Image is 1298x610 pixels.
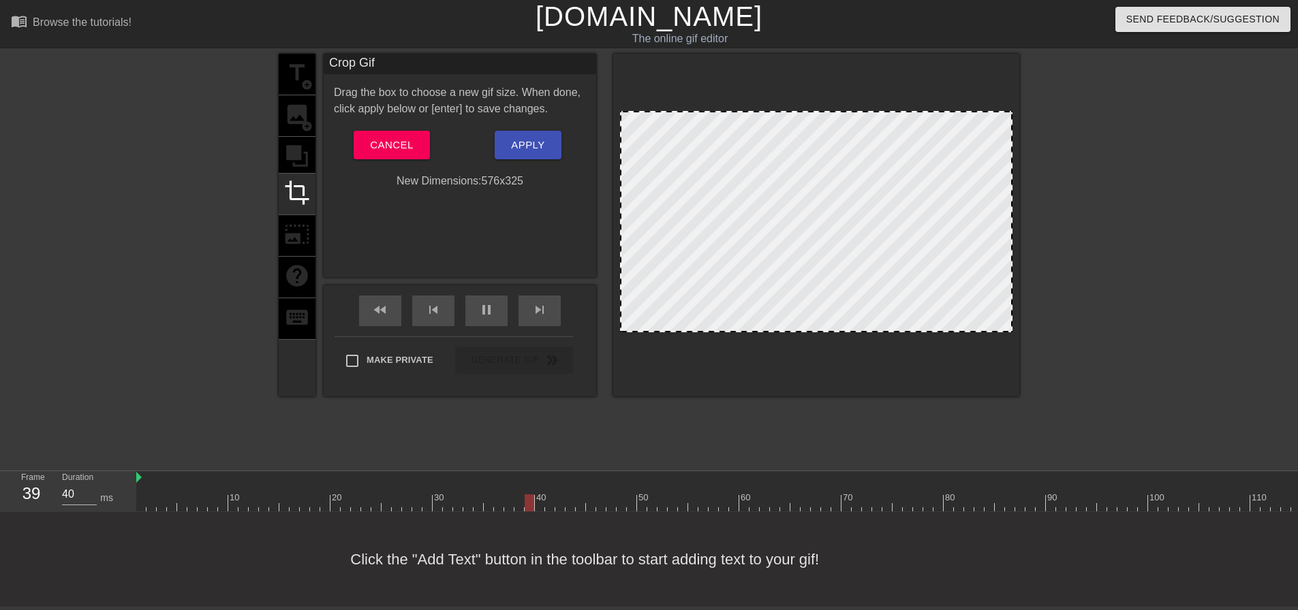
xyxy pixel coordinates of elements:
[372,302,388,318] span: fast_rewind
[843,491,855,504] div: 70
[370,136,413,154] span: Cancel
[536,1,762,31] a: [DOMAIN_NAME]
[536,491,548,504] div: 40
[21,481,42,506] div: 39
[495,131,561,159] button: Apply
[324,84,596,117] div: Drag the box to choose a new gif size. When done, click apply below or [enter] to save changes.
[434,491,446,504] div: 30
[1115,7,1291,32] button: Send Feedback/Suggestion
[354,131,429,159] button: Cancel
[62,474,93,482] label: Duration
[531,302,548,318] span: skip_next
[425,302,442,318] span: skip_previous
[1126,11,1280,28] span: Send Feedback/Suggestion
[638,491,651,504] div: 50
[439,31,921,47] div: The online gif editor
[1149,491,1166,504] div: 100
[367,353,433,367] span: Make Private
[11,13,27,29] span: menu_book
[230,491,242,504] div: 10
[11,471,52,511] div: Frame
[100,491,113,505] div: ms
[324,54,596,74] div: Crop Gif
[945,491,957,504] div: 80
[511,136,544,154] span: Apply
[33,16,132,28] div: Browse the tutorials!
[11,13,132,34] a: Browse the tutorials!
[284,180,310,206] span: crop
[1252,491,1269,504] div: 110
[1047,491,1060,504] div: 90
[324,173,596,189] div: New Dimensions: 576 x 325
[741,491,753,504] div: 60
[478,302,495,318] span: pause
[332,491,344,504] div: 20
